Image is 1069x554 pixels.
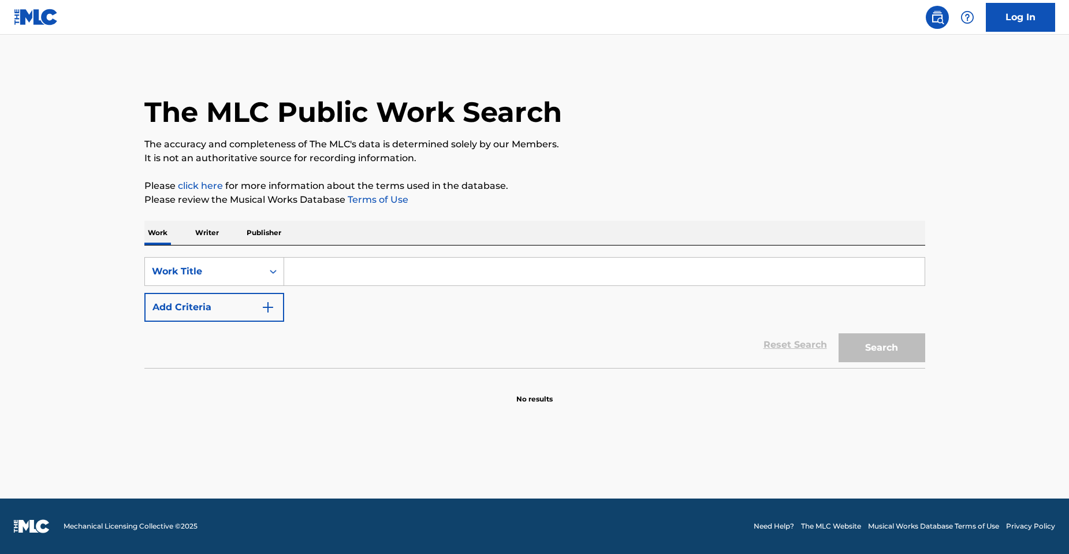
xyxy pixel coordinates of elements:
p: It is not an authoritative source for recording information. [144,151,925,165]
p: Work [144,221,171,245]
a: The MLC Website [801,521,861,531]
form: Search Form [144,257,925,368]
p: Please review the Musical Works Database [144,193,925,207]
img: logo [14,519,50,533]
div: Work Title [152,265,256,278]
img: MLC Logo [14,9,58,25]
div: Help [956,6,979,29]
a: Terms of Use [345,194,408,205]
button: Add Criteria [144,293,284,322]
p: Writer [192,221,222,245]
img: search [930,10,944,24]
a: Need Help? [754,521,794,531]
a: Privacy Policy [1006,521,1055,531]
h1: The MLC Public Work Search [144,95,562,129]
p: Please for more information about the terms used in the database. [144,179,925,193]
a: Log In [986,3,1055,32]
p: Publisher [243,221,285,245]
a: Public Search [926,6,949,29]
a: Musical Works Database Terms of Use [868,521,999,531]
img: 9d2ae6d4665cec9f34b9.svg [261,300,275,314]
p: The accuracy and completeness of The MLC's data is determined solely by our Members. [144,137,925,151]
a: click here [178,180,223,191]
img: help [960,10,974,24]
p: No results [516,380,553,404]
span: Mechanical Licensing Collective © 2025 [64,521,198,531]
